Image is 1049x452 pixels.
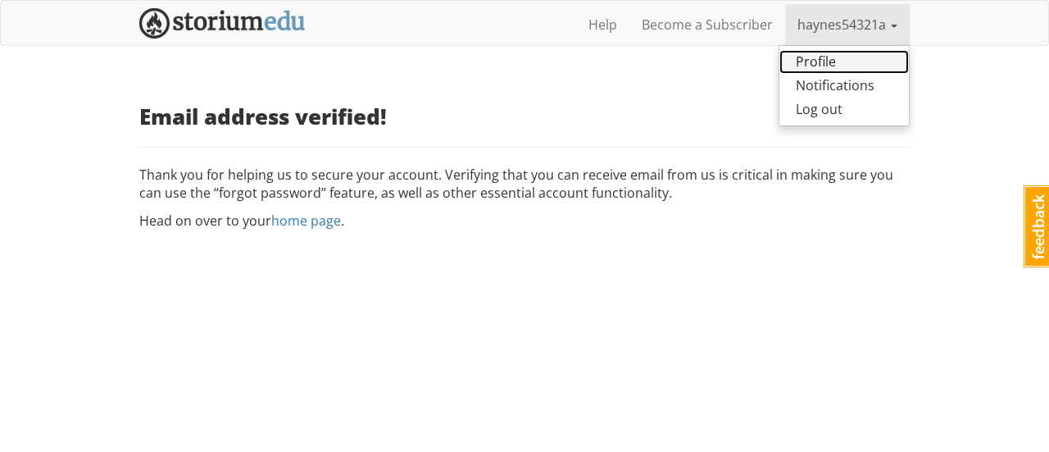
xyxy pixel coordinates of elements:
img: StoriumEDU [139,8,306,39]
ul: haynes54321a [779,45,910,126]
h3: Email address verified! [139,105,910,129]
a: home page [271,212,341,230]
a: Help [576,4,629,45]
a: Profile [779,50,909,74]
a: Log out [779,98,909,121]
a: Become a Subscriber [629,4,785,45]
a: haynes54321a [785,4,910,45]
p: Thank you for helping us to secure your account. Verifying that you can receive email from us is ... [139,166,910,203]
p: Head on over to your . [139,212,910,231]
a: Notifications [779,74,909,98]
